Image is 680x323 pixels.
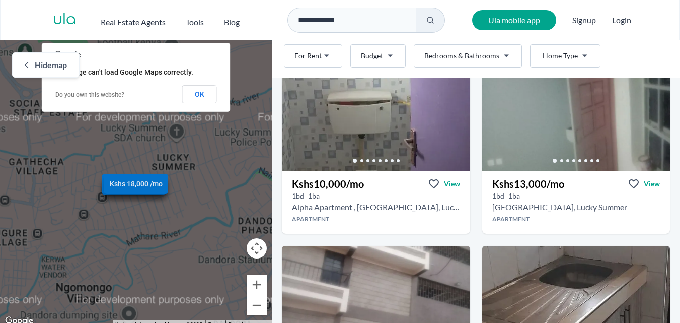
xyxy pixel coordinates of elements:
[492,191,504,201] h5: 1 bedrooms
[247,275,267,295] button: Zoom in
[55,91,124,98] a: Do you own this website?
[110,179,163,189] span: Kshs 18,000 /mo
[444,179,460,189] span: View
[530,44,600,68] button: Home Type
[186,16,204,28] h2: Tools
[492,201,627,213] h2: 1 bedroom Apartment for rent in Lucky Summer - Kshs 13,000/mo -Lucky mart supermarket, Nairobi, K...
[350,44,406,68] button: Budget
[55,68,193,76] span: This page can't load Google Maps correctly.
[424,51,499,61] span: Bedrooms & Bathrooms
[612,14,631,26] button: Login
[247,295,267,315] button: Zoom out
[102,174,166,195] a: Kshs 12,000 /mo
[182,85,217,103] button: OK
[35,59,67,71] span: Hide map
[292,191,304,201] h5: 1 bedrooms
[224,16,240,28] h2: Blog
[644,179,660,189] span: View
[482,171,670,234] a: Kshs13,000/moViewView property in detail1bd 1ba [GEOGRAPHIC_DATA], Lucky SummerApartment
[482,73,670,171] img: 1 bedroom Apartment for rent - Kshs 13,000/mo - in Lucky Summer behind Lucky mart supermarket, Na...
[543,51,578,61] span: Home Type
[282,73,470,171] img: 1 bedroom Apartment for rent - Kshs 10,000/mo - in Lucky Summer next to JJ Apartment, Nairobi, Ke...
[292,201,460,213] h2: 1 bedroom Apartment for rent in Lucky Summer - Kshs 10,000/mo -JJ Apartment, Nairobi, Kenya, Nair...
[101,16,166,28] h2: Real Estate Agents
[101,12,166,28] button: Real Estate Agents
[101,12,260,28] nav: Main
[492,177,564,191] h3: Kshs 13,000 /mo
[53,11,77,29] a: ula
[186,12,204,28] button: Tools
[247,238,267,259] button: Map camera controls
[282,171,470,234] a: Kshs10,000/moViewView property in detail1bd 1ba Alpha Apartment , [GEOGRAPHIC_DATA], Lucky Summer...
[472,10,556,30] a: Ula mobile app
[292,177,364,191] h3: Kshs 10,000 /mo
[284,44,342,68] button: For Rent
[508,191,520,201] h5: 1 bathrooms
[308,191,320,201] h5: 1 bathrooms
[361,51,383,61] span: Budget
[294,51,322,61] span: For Rent
[282,215,470,223] h4: Apartment
[104,174,168,194] a: Kshs 18,000 /mo
[224,12,240,28] a: Blog
[414,44,522,68] button: Bedrooms & Bathrooms
[482,215,670,223] h4: Apartment
[572,10,596,30] span: Signup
